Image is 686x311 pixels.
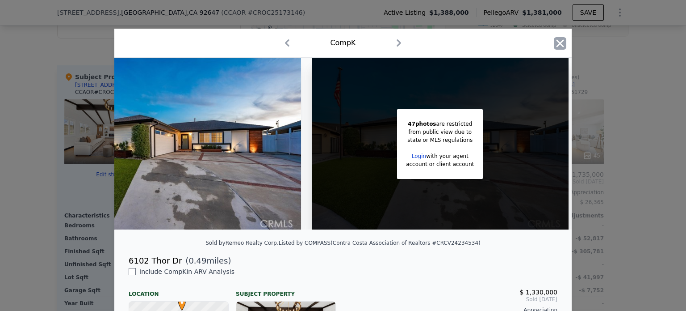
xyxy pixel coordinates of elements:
div: • [176,298,181,304]
div: Subject Property [236,283,336,298]
img: Property Img [44,58,301,230]
div: Comp K [330,38,356,48]
span: Sold [DATE] [350,296,557,303]
div: account or client account [406,160,474,168]
div: are restricted [406,120,474,128]
span: Include Comp K in ARV Analysis [136,268,238,275]
span: 47 photos [408,121,436,127]
span: ( miles) [182,255,231,267]
span: $ 1,330,000 [519,289,557,296]
a: Login [412,153,426,159]
div: Location [129,283,229,298]
div: Listed by COMPASS (Contra Costa Association of Realtors #CRCV24234534) [279,240,481,246]
span: with your agent [426,153,468,159]
span: • [176,296,188,309]
span: 0.49 [188,256,206,265]
div: from public view due to [406,128,474,136]
div: state or MLS regulations [406,136,474,144]
div: Sold by Remeo Realty Corp . [205,240,278,246]
div: 6102 Thor Dr [129,255,182,267]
